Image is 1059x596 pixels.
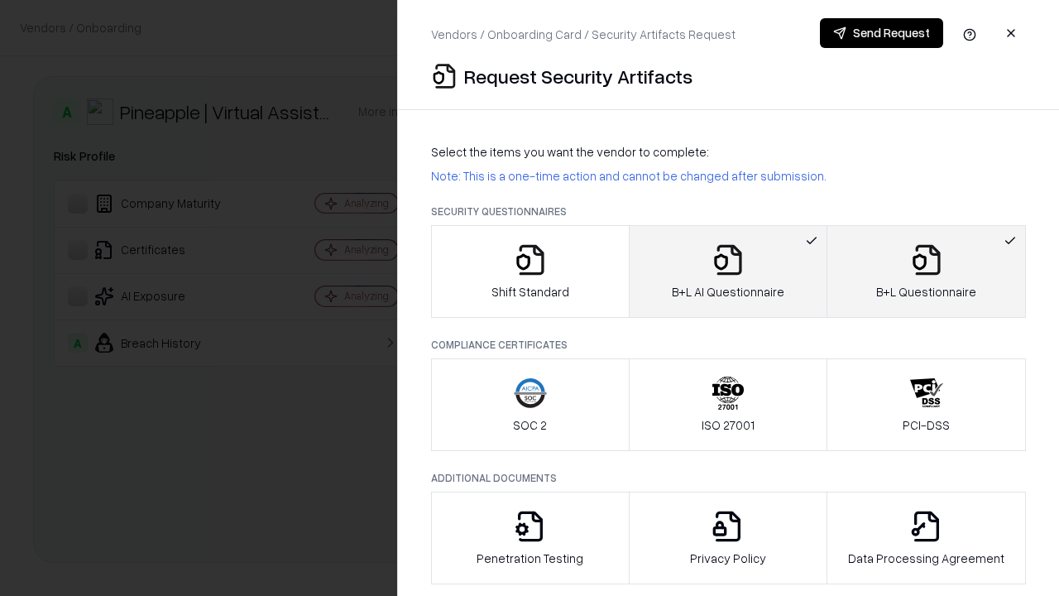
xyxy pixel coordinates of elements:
[848,550,1004,567] p: Data Processing Agreement
[431,471,1026,485] p: Additional Documents
[702,416,755,434] p: ISO 27001
[672,283,784,300] p: B+L AI Questionnaire
[431,338,1026,352] p: Compliance Certificates
[827,492,1026,584] button: Data Processing Agreement
[477,550,583,567] p: Penetration Testing
[431,143,1026,161] p: Select the items you want the vendor to complete:
[431,358,630,451] button: SOC 2
[820,18,943,48] button: Send Request
[629,492,828,584] button: Privacy Policy
[431,225,630,318] button: Shift Standard
[629,358,828,451] button: ISO 27001
[903,416,950,434] p: PCI-DSS
[827,225,1026,318] button: B+L Questionnaire
[491,283,569,300] p: Shift Standard
[629,225,828,318] button: B+L AI Questionnaire
[513,416,547,434] p: SOC 2
[464,63,692,89] p: Request Security Artifacts
[431,167,1026,185] p: Note: This is a one-time action and cannot be changed after submission.
[431,204,1026,219] p: Security Questionnaires
[431,26,736,43] p: Vendors / Onboarding Card / Security Artifacts Request
[690,550,766,567] p: Privacy Policy
[827,358,1026,451] button: PCI-DSS
[431,492,630,584] button: Penetration Testing
[876,283,976,300] p: B+L Questionnaire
